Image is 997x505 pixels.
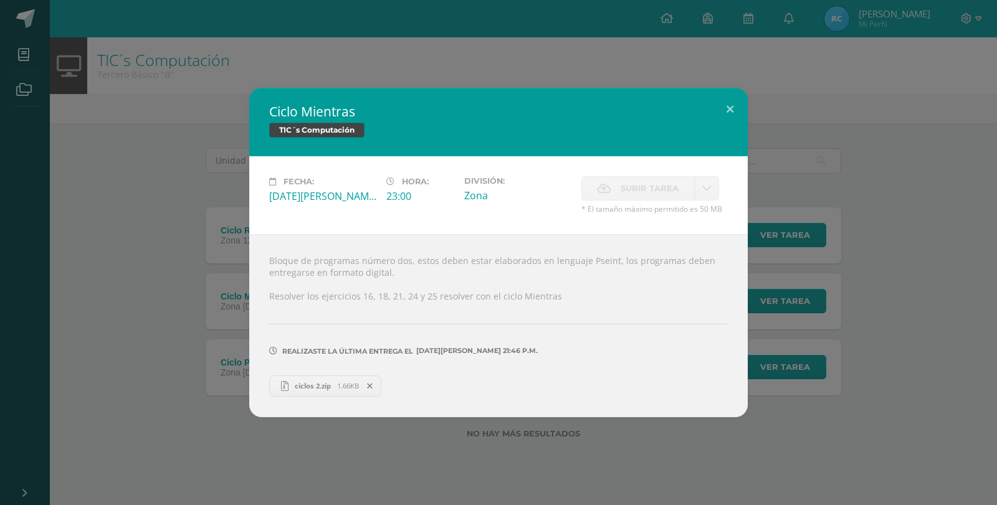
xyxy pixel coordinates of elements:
[464,176,571,186] label: División:
[581,204,728,214] span: * El tamaño máximo permitido es 50 MB
[581,176,695,201] label: La fecha de entrega ha expirado
[337,381,359,390] span: 1.66KB
[360,379,381,393] span: Remover entrega
[402,177,429,186] span: Hora:
[249,234,748,417] div: Bloque de programas número dos, estos deben estar elaborados en lenguaje Pseint, los programas de...
[621,177,679,200] span: Subir tarea
[695,176,719,201] a: La fecha de entrega ha expirado
[386,189,454,203] div: 23:00
[269,123,365,138] span: TIC´s Computación
[289,381,337,390] span: ciclos 2.zip
[269,189,376,203] div: [DATE][PERSON_NAME]
[464,189,571,202] div: Zona
[712,88,748,130] button: Close (Esc)
[282,347,413,356] span: Realizaste la última entrega el
[284,177,314,186] span: Fecha:
[269,103,728,120] h2: Ciclo Mientras
[269,375,381,397] a: ciclos 2.zip 1.66KB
